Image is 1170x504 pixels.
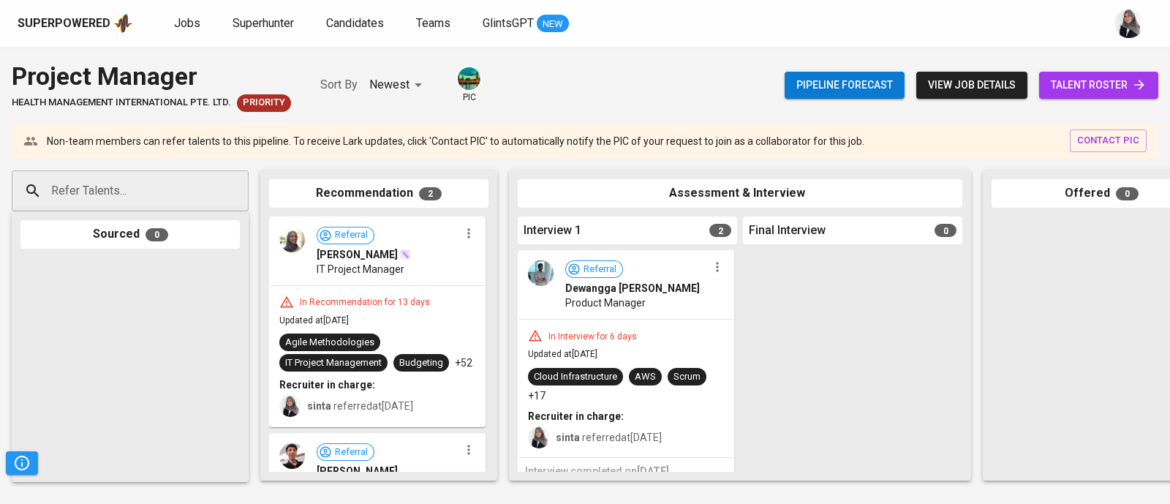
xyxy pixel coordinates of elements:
p: +17 [528,388,546,403]
p: Sort By [320,76,358,94]
span: Jobs [174,16,200,30]
span: Priority [237,96,291,110]
span: NEW [537,17,569,31]
span: Final Interview [749,222,826,239]
button: Pipeline Triggers [6,451,38,475]
div: Cloud Infrastructure [534,370,617,384]
span: talent roster [1051,76,1147,94]
p: Non-team members can refer talents to this pipeline. To receive Lark updates, click 'Contact PIC'... [47,134,864,148]
div: Budgeting [399,356,443,370]
b: sinta [556,432,580,443]
span: 2 [709,224,731,237]
img: yH5BAEAAAAALAAAAAABAAEAAAIBRAA7 [399,465,411,477]
span: HEALTH MANAGEMENT INTERNATIONAL PTE. LTD. [12,96,231,110]
img: sinta.windasari@glints.com [279,395,301,417]
div: pic [456,66,482,104]
span: Referral [329,445,374,459]
button: Open [241,189,244,192]
span: Product Manager [565,296,646,310]
a: Teams [416,15,453,33]
span: Referral [329,228,374,242]
p: Newest [369,76,409,94]
button: view job details [916,72,1027,99]
span: IT Project Manager [317,262,404,277]
img: 16f553e4f7d02474eda5cd5b9a35f78f.jpeg [279,443,305,469]
div: Recommendation [269,179,488,208]
span: Teams [416,16,450,30]
span: [DATE] [637,465,669,477]
img: a5d44b89-0c59-4c54-99d0-a63b29d42bd3.jpg [458,67,480,90]
span: Candidates [326,16,384,30]
b: Recruiter in charge: [528,410,624,422]
span: Dewangga [PERSON_NAME] [565,281,700,296]
p: +52 [455,356,472,370]
span: Interview 1 [524,222,581,239]
span: 0 [146,228,168,241]
span: Updated at [DATE] [279,315,349,326]
span: GlintsGPT [483,16,534,30]
a: Candidates [326,15,387,33]
a: Superpoweredapp logo [18,12,133,34]
span: 0 [935,224,956,237]
a: Superhunter [233,15,297,33]
span: Updated at [DATE] [528,349,597,359]
div: In Interview for 6 days [543,331,643,343]
span: [PERSON_NAME] [317,464,398,478]
span: view job details [928,76,1016,94]
span: Pipeline forecast [796,76,893,94]
div: IT Project Management [285,356,382,370]
span: Referral [578,263,622,277]
img: sinta.windasari@glints.com [1114,9,1144,38]
span: Superhunter [233,16,294,30]
b: sinta [307,400,331,412]
div: AWS [635,370,656,384]
span: contact pic [1077,132,1139,149]
button: contact pic [1070,129,1147,152]
span: referred at [DATE] [556,432,662,443]
div: Newest [369,72,427,99]
div: Assessment & Interview [518,179,962,208]
img: magic_wand.svg [399,249,411,260]
span: referred at [DATE] [307,400,413,412]
a: GlintsGPT NEW [483,15,569,33]
span: [PERSON_NAME] [317,247,398,262]
div: Sourced [20,220,240,249]
div: Project Manager [12,59,291,94]
a: Jobs [174,15,203,33]
div: In Recommendation for 13 days [294,296,436,309]
b: Recruiter in charge: [279,379,375,391]
img: sinta.windasari@glints.com [528,426,550,448]
span: 2 [419,187,442,200]
button: Pipeline forecast [785,72,905,99]
img: app logo [113,12,133,34]
span: 0 [1116,187,1139,200]
img: 34fd4b789d3faaa91b84c9e218abf81d.jpg [528,260,554,286]
h6: Interview completed on [525,464,727,480]
div: Scrum [673,370,701,384]
div: Superpowered [18,15,110,32]
div: New Job received from Demand Team [237,94,291,112]
img: 482781c8541239f2bd1bb3b625b7ee1e.jpeg [279,227,305,252]
a: talent roster [1039,72,1158,99]
div: Agile Methodologies [285,336,374,350]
